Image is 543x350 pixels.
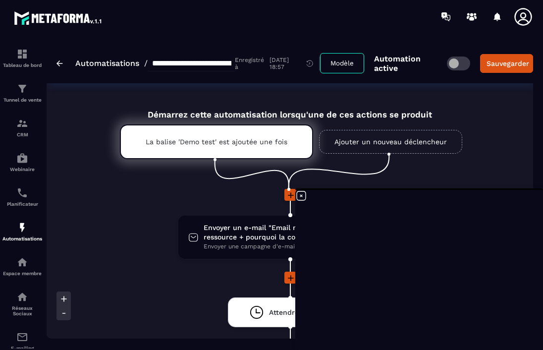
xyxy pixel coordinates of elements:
p: Tableau de bord [2,62,42,68]
a: formationformationCRM [2,110,42,145]
img: arrow [56,60,63,66]
p: Automation active [374,54,442,73]
img: formation [16,48,28,60]
a: social-networksocial-networkRéseaux Sociaux [2,284,42,324]
a: Ajouter un nouveau déclencheur [319,130,462,154]
img: social-network [16,291,28,303]
a: automationsautomationsWebinaire [2,145,42,179]
span: Attendre 2 Jour(s) [269,308,331,317]
p: [DATE] 18:57 [270,57,303,70]
img: formation [16,83,28,95]
p: Tunnel de vente [2,97,42,103]
p: Planificateur [2,201,42,207]
p: Webinaire [2,167,42,172]
button: Sauvegarder [480,54,533,73]
p: Réseaux Sociaux [2,305,42,316]
p: Espace membre [2,271,42,276]
span: / [144,58,148,68]
div: Enregistré à [235,57,320,70]
img: automations [16,256,28,268]
div: Démarrez cette automatisation lorsqu'une de ces actions se produit [95,98,485,119]
span: Envoyer un e-mail "Email n°1 J1 - Envoi de la ressource + pourquoi la consulter" [204,223,391,242]
span: Envoyer une campagne d'e-mails à un contact. [204,242,391,251]
img: automations [16,152,28,164]
img: automations [16,222,28,233]
a: formationformationTunnel de vente [2,75,42,110]
a: automationsautomationsAutomatisations [2,214,42,249]
a: schedulerschedulerPlanificateur [2,179,42,214]
a: formationformationTableau de bord [2,41,42,75]
p: CRM [2,132,42,137]
img: scheduler [16,187,28,199]
img: formation [16,117,28,129]
div: Sauvegarder [487,58,527,68]
a: automationsautomationsEspace membre [2,249,42,284]
a: Automatisations [75,58,139,68]
img: logo [14,9,103,27]
button: Modèle [320,53,364,73]
p: La balise 'Demo test' est ajoutée une fois [146,138,287,146]
img: email [16,331,28,343]
p: Automatisations [2,236,42,241]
